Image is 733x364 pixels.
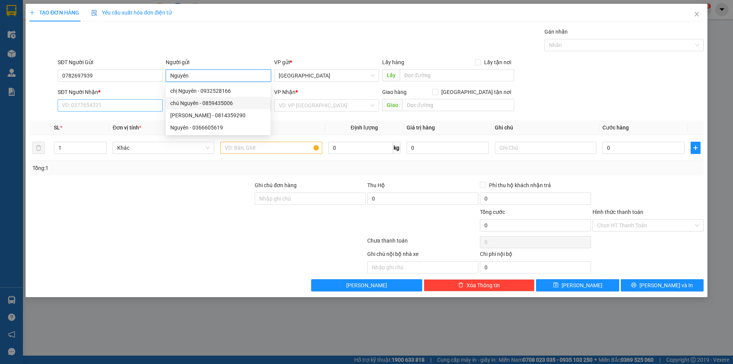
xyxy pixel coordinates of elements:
button: printer[PERSON_NAME] và In [621,279,704,291]
span: Lấy tận nơi [481,58,514,66]
div: [PERSON_NAME] - 0814359290 [170,111,266,120]
input: Dọc đường [400,69,514,81]
span: [PERSON_NAME] và In [639,281,693,290]
span: Nha Trang [279,70,375,81]
button: delete [32,142,45,154]
div: chú Nguyên - 0859435006 [170,99,266,107]
button: [PERSON_NAME] [311,279,422,291]
span: kg [393,142,400,154]
span: Đơn vị tính [113,125,141,131]
input: Ghi chú đơn hàng [255,193,366,205]
span: Giao hàng [382,89,407,95]
span: save [553,282,559,288]
span: Định lượng [351,125,378,131]
span: Lấy [382,69,400,81]
div: VP gửi [274,58,379,66]
button: plus [691,142,701,154]
input: Nhập ghi chú [367,261,478,273]
div: SĐT Người Nhận [58,88,163,96]
li: VP [GEOGRAPHIC_DATA] [4,32,53,58]
input: Ghi Chú [495,142,596,154]
div: Nguyên - 0366605619 [170,123,266,132]
span: delete [458,282,463,288]
span: Thu Hộ [367,182,385,188]
div: Tổng: 1 [32,164,283,172]
div: Đào Nguyên Đáng - 0814359290 [166,109,271,121]
button: deleteXóa Thông tin [424,279,535,291]
li: VP VP [GEOGRAPHIC_DATA] [53,32,102,58]
button: save[PERSON_NAME] [536,279,619,291]
span: VP Nhận [274,89,295,95]
span: Giao [382,99,402,111]
span: SL [54,125,60,131]
div: Chưa thanh toán [366,236,479,250]
input: VD: Bàn, Ghế [220,142,322,154]
div: SĐT Người Gửi [58,58,163,66]
li: BB Limousine [4,4,111,18]
span: printer [631,282,636,288]
div: Người gửi [166,58,271,66]
span: TẠO ĐƠN HÀNG [29,10,79,16]
input: 0 [407,142,489,154]
span: Cước hàng [602,125,629,131]
span: close [694,11,700,17]
div: Nguyên - 0366605619 [166,121,271,134]
label: Gán nhãn [544,29,568,35]
label: Ghi chú đơn hàng [255,182,297,188]
span: Khác [117,142,210,154]
span: plus [29,10,35,15]
span: [PERSON_NAME] [562,281,602,290]
span: Giá trị hàng [407,125,435,131]
div: chị Nguyên - 0932528166 [170,87,266,95]
span: Lấy hàng [382,59,404,65]
span: Phí thu hộ khách nhận trả [486,181,554,189]
span: [GEOGRAPHIC_DATA] tận nơi [438,88,514,96]
label: Hình thức thanh toán [593,209,643,215]
span: [PERSON_NAME] [346,281,387,290]
div: chú Nguyên - 0859435006 [166,97,271,109]
input: Dọc đường [402,99,514,111]
div: Chi phí nội bộ [480,250,591,261]
button: Close [686,4,707,25]
div: chị Nguyên - 0932528166 [166,85,271,97]
th: Ghi chú [492,120,599,135]
img: icon [91,10,97,16]
div: Ghi chú nội bộ nhà xe [367,250,478,261]
span: Tổng cước [480,209,505,215]
span: plus [691,145,700,151]
span: Yêu cầu xuất hóa đơn điện tử [91,10,172,16]
span: Xóa Thông tin [467,281,500,290]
